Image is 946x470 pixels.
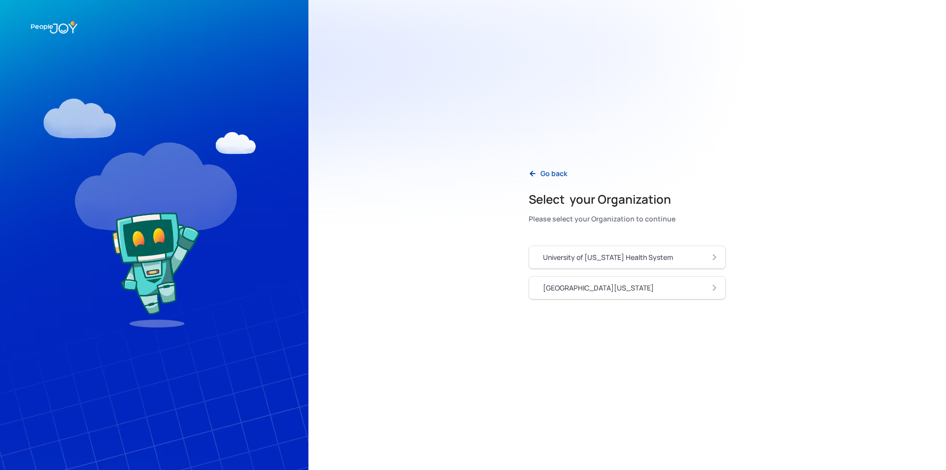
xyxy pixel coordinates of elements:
[543,283,654,293] div: [GEOGRAPHIC_DATA][US_STATE]
[529,212,676,226] div: Please select your Organization to continue
[529,276,726,299] a: [GEOGRAPHIC_DATA][US_STATE]
[543,253,673,262] div: University of [US_STATE] Health System
[529,246,726,269] a: University of [US_STATE] Health System
[529,191,676,207] h2: Select your Organization
[541,169,567,179] div: Go back
[521,163,575,183] a: Go back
